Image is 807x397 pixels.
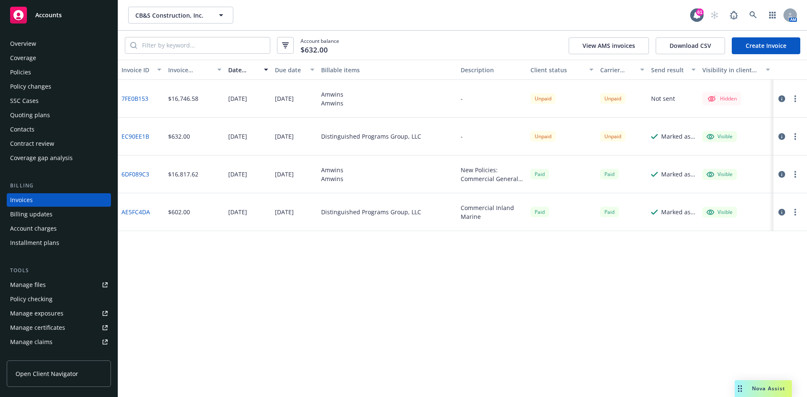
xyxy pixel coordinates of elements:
[275,208,294,216] div: [DATE]
[7,108,111,122] a: Quoting plans
[725,7,742,24] a: Report a Bug
[651,94,675,103] div: Not sent
[745,7,762,24] a: Search
[121,208,150,216] a: AE5FC4DA
[530,66,584,74] div: Client status
[321,166,343,174] div: Amwins
[461,166,524,183] div: New Policies: Commercial General Liability - Upland Specialty Insurance Company Contractor's Poll...
[10,37,36,50] div: Overview
[272,60,318,80] button: Due date
[7,278,111,292] a: Manage files
[735,380,792,397] button: Nova Assist
[7,137,111,150] a: Contract review
[10,151,73,165] div: Coverage gap analysis
[7,51,111,65] a: Coverage
[461,66,524,74] div: Description
[699,60,773,80] button: Visibility in client dash
[7,236,111,250] a: Installment plans
[10,51,36,65] div: Coverage
[530,207,549,217] div: Paid
[707,171,733,178] div: Visible
[10,236,59,250] div: Installment plans
[168,170,198,179] div: $16,817.62
[7,37,111,50] a: Overview
[752,385,785,392] span: Nova Assist
[732,37,800,54] a: Create Invoice
[10,80,51,93] div: Policy changes
[301,45,328,55] span: $632.00
[128,7,233,24] button: CB&S Construction, Inc.
[530,169,549,179] div: Paid
[118,60,165,80] button: Invoice ID
[600,207,619,217] div: Paid
[702,66,761,74] div: Visibility in client dash
[135,11,208,20] span: CB&S Construction, Inc.
[228,132,247,141] div: [DATE]
[228,170,247,179] div: [DATE]
[228,208,247,216] div: [DATE]
[696,8,704,16] div: 61
[600,131,625,142] div: Unpaid
[7,208,111,221] a: Billing updates
[165,60,225,80] button: Invoice amount
[321,208,421,216] div: Distinguished Programs Group, LLC
[121,94,148,103] a: 7FE0B153
[651,66,686,74] div: Send result
[597,60,648,80] button: Carrier status
[321,90,343,99] div: Amwins
[321,132,421,141] div: Distinguished Programs Group, LLC
[168,132,190,141] div: $632.00
[7,193,111,207] a: Invoices
[530,93,556,104] div: Unpaid
[706,7,723,24] a: Start snowing
[10,292,53,306] div: Policy checking
[707,208,733,216] div: Visible
[7,151,111,165] a: Coverage gap analysis
[10,307,63,320] div: Manage exposures
[10,278,46,292] div: Manage files
[318,60,457,80] button: Billable items
[764,7,781,24] a: Switch app
[461,94,463,103] div: -
[7,307,111,320] a: Manage exposures
[168,94,198,103] div: $16,746.58
[321,99,343,108] div: Amwins
[275,66,306,74] div: Due date
[7,80,111,93] a: Policy changes
[10,350,50,363] div: Manage BORs
[225,60,272,80] button: Date issued
[10,66,31,79] div: Policies
[10,108,50,122] div: Quoting plans
[7,335,111,349] a: Manage claims
[600,66,636,74] div: Carrier status
[7,321,111,334] a: Manage certificates
[7,3,111,27] a: Accounts
[527,60,597,80] button: Client status
[10,335,53,349] div: Manage claims
[321,66,454,74] div: Billable items
[7,123,111,136] a: Contacts
[7,222,111,235] a: Account charges
[168,208,190,216] div: $602.00
[121,66,152,74] div: Invoice ID
[10,193,33,207] div: Invoices
[10,123,34,136] div: Contacts
[275,132,294,141] div: [DATE]
[16,369,78,378] span: Open Client Navigator
[121,170,149,179] a: 6DF089C3
[130,42,137,49] svg: Search
[10,208,53,221] div: Billing updates
[10,94,39,108] div: SSC Cases
[707,133,733,140] div: Visible
[7,292,111,306] a: Policy checking
[228,94,247,103] div: [DATE]
[275,170,294,179] div: [DATE]
[10,137,54,150] div: Contract review
[10,321,65,334] div: Manage certificates
[275,94,294,103] div: [DATE]
[600,169,619,179] div: Paid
